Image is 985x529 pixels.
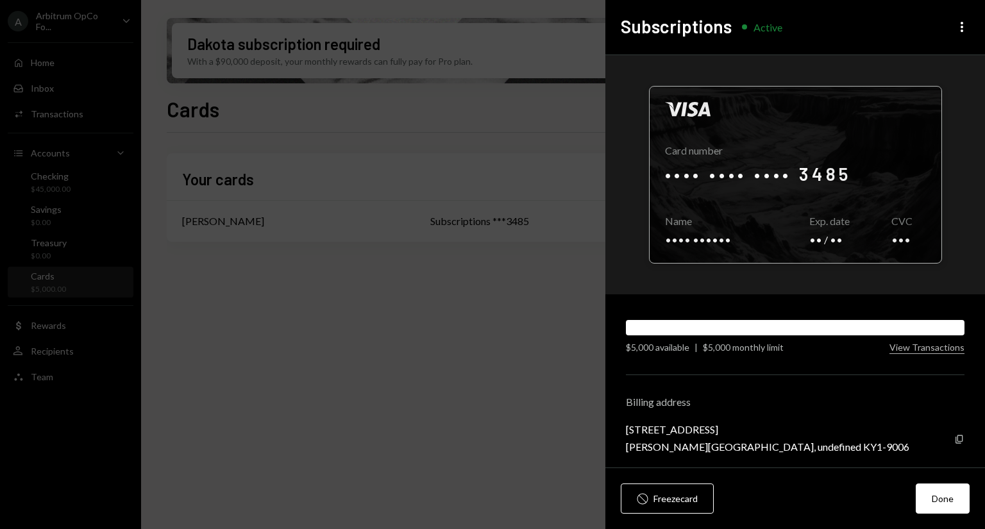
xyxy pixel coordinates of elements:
[649,86,942,264] div: Click to reveal
[695,340,698,354] div: |
[626,396,964,408] div: Billing address
[889,342,964,354] button: View Transactions
[703,340,784,354] div: $5,000 monthly limit
[621,14,732,39] h2: Subscriptions
[916,483,970,514] button: Done
[753,21,782,33] div: Active
[621,483,714,514] button: Freezecard
[626,340,689,354] div: $5,000 available
[626,441,909,453] div: [PERSON_NAME][GEOGRAPHIC_DATA], undefined KY1-9006
[626,423,909,435] div: [STREET_ADDRESS]
[653,492,698,505] div: Freeze card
